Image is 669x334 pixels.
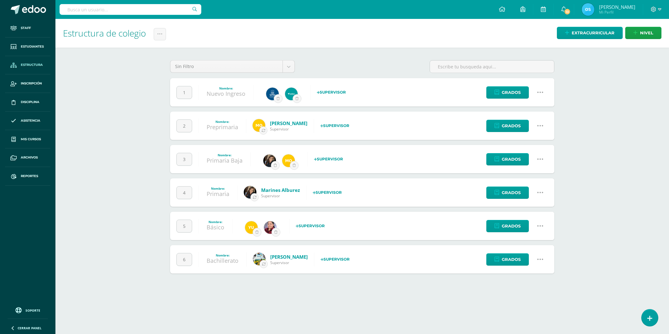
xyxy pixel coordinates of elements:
[263,154,276,167] img: 6f99ca85ee158e1ea464f4dd0b53ae36.png
[60,4,201,15] input: Busca un usuario...
[313,190,342,195] strong: Supervisor
[261,193,300,199] span: Supervisor
[282,154,295,167] img: 4679c9c19acd2f2425bfd4ab82824cc9.png
[270,260,308,265] span: Supervisor
[5,56,50,75] a: Estructura
[264,221,277,234] img: ca38207ff64f461ec141487f36af9fbf.png
[207,157,243,164] a: Primaria Baja
[18,326,42,330] span: Cerrar panel
[640,27,653,39] span: nivel
[320,123,349,128] strong: Supervisor
[317,90,346,95] strong: Supervisor
[5,130,50,149] a: Mis cursos
[253,119,265,132] img: 4679c9c19acd2f2425bfd4ab82824cc9.png
[321,257,350,262] strong: Supervisor
[21,26,31,31] span: Staff
[21,137,41,142] span: Mis cursos
[207,190,229,198] a: Primaria
[175,60,278,72] span: Sin Filtro
[599,4,635,10] span: [PERSON_NAME]
[8,306,48,314] a: Soporte
[557,27,623,39] a: Extracurricular
[216,253,230,257] strong: Nombre:
[253,253,266,265] img: a257b9d1af4285118f73fe144f089b76.png
[285,88,298,100] img: 16aac84a45bf385ff285427704d9c25e.png
[5,93,50,112] a: Disciplina
[296,223,325,228] strong: Supervisor
[270,120,307,126] a: [PERSON_NAME]
[502,220,521,232] span: Grados
[207,90,245,97] a: Nuevo Ingreso
[502,120,521,132] span: Grados
[486,120,529,132] a: Grados
[5,37,50,56] a: Estudiantes
[582,3,594,16] img: 070b477f6933f8ce66674da800cc5d3f.png
[486,86,529,99] a: Grados
[270,254,308,260] a: [PERSON_NAME]
[244,186,256,199] img: 6f99ca85ee158e1ea464f4dd0b53ae36.png
[430,60,554,73] input: Escribe tu busqueda aqui...
[486,220,529,232] a: Grados
[502,153,521,165] span: Grados
[21,174,38,179] span: Reportes
[625,27,661,39] a: nivel
[572,27,615,39] span: Extracurricular
[245,221,258,234] img: 93b7b67941b764bb747a7261d69f45f2.png
[207,223,224,231] a: Básico
[502,87,521,98] span: Grados
[63,27,146,39] span: Estructura de colegio
[170,60,294,72] a: Sin Filtro
[314,157,343,161] strong: Supervisor
[486,187,529,199] a: Grados
[486,253,529,266] a: Grados
[266,88,279,100] img: b41cd0bd7c5dca2e84b8bd7996f0ae72.png
[486,153,529,165] a: Grados
[502,187,521,199] span: Grados
[564,8,571,15] span: 13
[21,44,44,49] span: Estudiantes
[21,62,43,67] span: Estructura
[5,112,50,130] a: Asistencia
[218,153,232,157] strong: Nombre:
[209,220,222,224] strong: Nombre:
[261,187,300,193] a: Marines Alburez
[207,123,238,131] a: Preprimaria
[21,118,40,123] span: Asistencia
[270,126,307,132] span: Supervisor
[5,74,50,93] a: Inscripción
[599,9,635,15] span: Mi Perfil
[21,100,39,105] span: Disciplina
[26,308,40,313] span: Soporte
[502,254,521,265] span: Grados
[219,86,233,90] strong: Nombre:
[215,119,229,124] strong: Nombre:
[211,186,225,191] strong: Nombre:
[5,148,50,167] a: Archivos
[5,19,50,37] a: Staff
[21,155,38,160] span: Archivos
[207,257,238,264] a: Bachillerato
[5,167,50,186] a: Reportes
[21,81,42,86] span: Inscripción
